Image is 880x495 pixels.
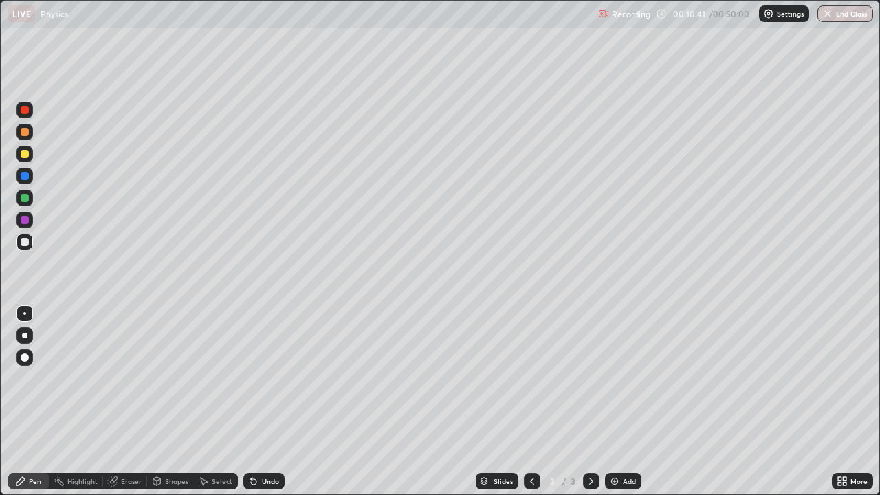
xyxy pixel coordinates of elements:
div: / [562,477,566,485]
p: Settings [777,10,804,17]
img: class-settings-icons [763,8,774,19]
img: add-slide-button [609,476,620,487]
div: Shapes [165,478,188,485]
p: LIVE [12,8,31,19]
div: More [850,478,868,485]
p: Recording [612,9,650,19]
div: Eraser [121,478,142,485]
div: Highlight [67,478,98,485]
img: end-class-cross [822,8,833,19]
div: Add [623,478,636,485]
div: 3 [546,477,560,485]
div: 3 [569,475,577,487]
div: Slides [494,478,513,485]
button: End Class [817,5,873,22]
div: Select [212,478,232,485]
p: Physics [41,8,68,19]
div: Undo [262,478,279,485]
div: Pen [29,478,41,485]
img: recording.375f2c34.svg [598,8,609,19]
